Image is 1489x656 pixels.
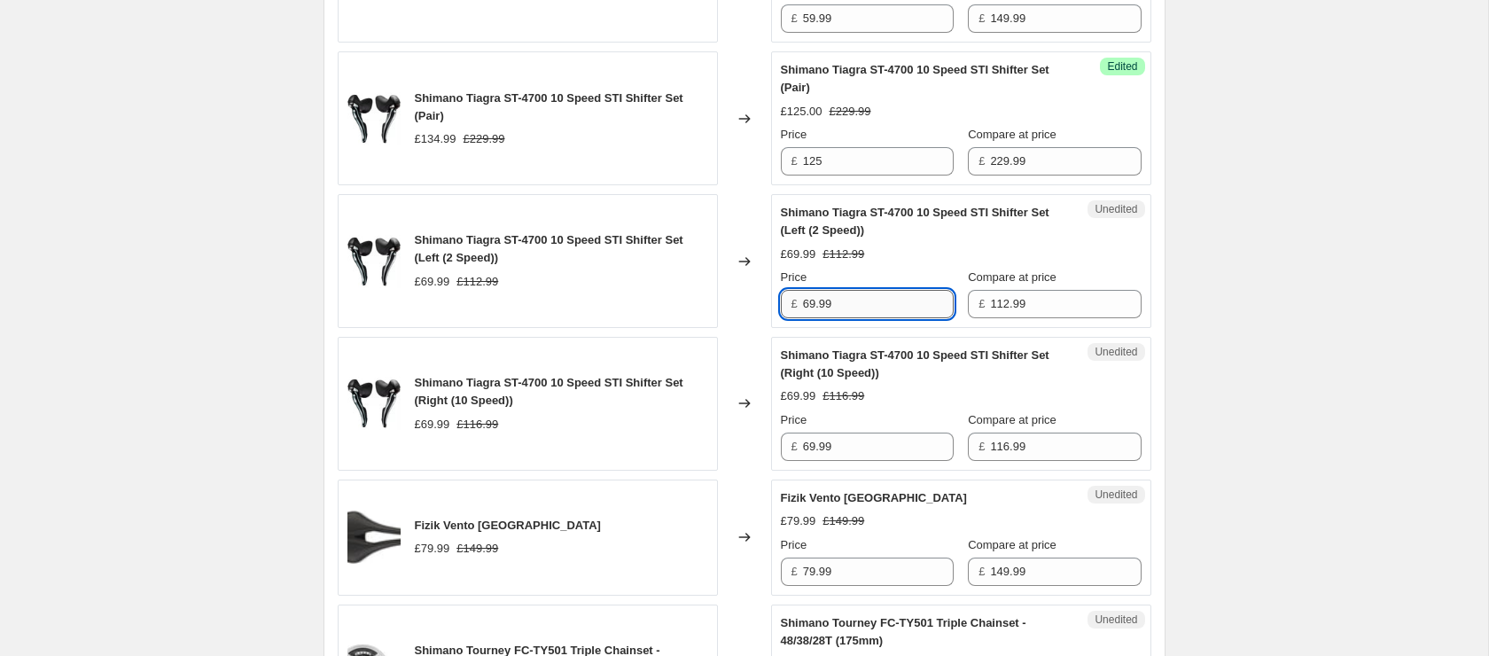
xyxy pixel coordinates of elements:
[781,206,1049,237] span: Shimano Tiagra ST-4700 10 Speed STI Shifter Set (Left (2 Speed))
[415,519,601,532] span: Fizik Vento [GEOGRAPHIC_DATA]
[978,440,985,453] span: £
[1095,613,1137,627] span: Unedited
[968,128,1056,141] span: Compare at price
[781,389,816,402] span: £69.99
[781,491,967,504] span: Fizik Vento [GEOGRAPHIC_DATA]
[781,616,1026,647] span: Shimano Tourney FC-TY501 Triple Chainset - 48/38/28T (175mm)
[791,565,798,578] span: £
[791,12,798,25] span: £
[978,297,985,310] span: £
[781,538,807,551] span: Price
[781,128,807,141] span: Price
[347,377,401,430] img: s-l1600-99_80x.webp
[347,92,401,145] img: s-l1600-99_80x.webp
[781,247,816,261] span: £69.99
[415,418,450,431] span: £69.99
[978,565,985,578] span: £
[415,542,450,555] span: £79.99
[978,154,985,168] span: £
[456,418,498,431] span: £116.99
[1095,202,1137,216] span: Unedited
[822,389,864,402] span: £116.99
[781,63,1049,94] span: Shimano Tiagra ST-4700 10 Speed STI Shifter Set (Pair)
[1107,59,1137,74] span: Edited
[1095,488,1137,502] span: Unedited
[347,511,401,564] img: fizik-argo-r3-vento-regular_80x.jpg
[781,105,822,118] span: £125.00
[781,270,807,284] span: Price
[781,514,816,527] span: £79.99
[464,132,505,145] span: £229.99
[968,538,1056,551] span: Compare at price
[456,275,498,288] span: £112.99
[415,233,683,264] span: Shimano Tiagra ST-4700 10 Speed STI Shifter Set (Left (2 Speed))
[415,132,456,145] span: £134.99
[456,542,498,555] span: £149.99
[791,297,798,310] span: £
[822,247,864,261] span: £112.99
[968,413,1056,426] span: Compare at price
[968,270,1056,284] span: Compare at price
[781,413,807,426] span: Price
[830,105,871,118] span: £229.99
[978,12,985,25] span: £
[347,235,401,288] img: s-l1600-99_80x.webp
[415,376,683,407] span: Shimano Tiagra ST-4700 10 Speed STI Shifter Set (Right (10 Speed))
[791,440,798,453] span: £
[791,154,798,168] span: £
[822,514,864,527] span: £149.99
[781,348,1049,379] span: Shimano Tiagra ST-4700 10 Speed STI Shifter Set (Right (10 Speed))
[415,275,450,288] span: £69.99
[415,91,683,122] span: Shimano Tiagra ST-4700 10 Speed STI Shifter Set (Pair)
[1095,345,1137,359] span: Unedited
